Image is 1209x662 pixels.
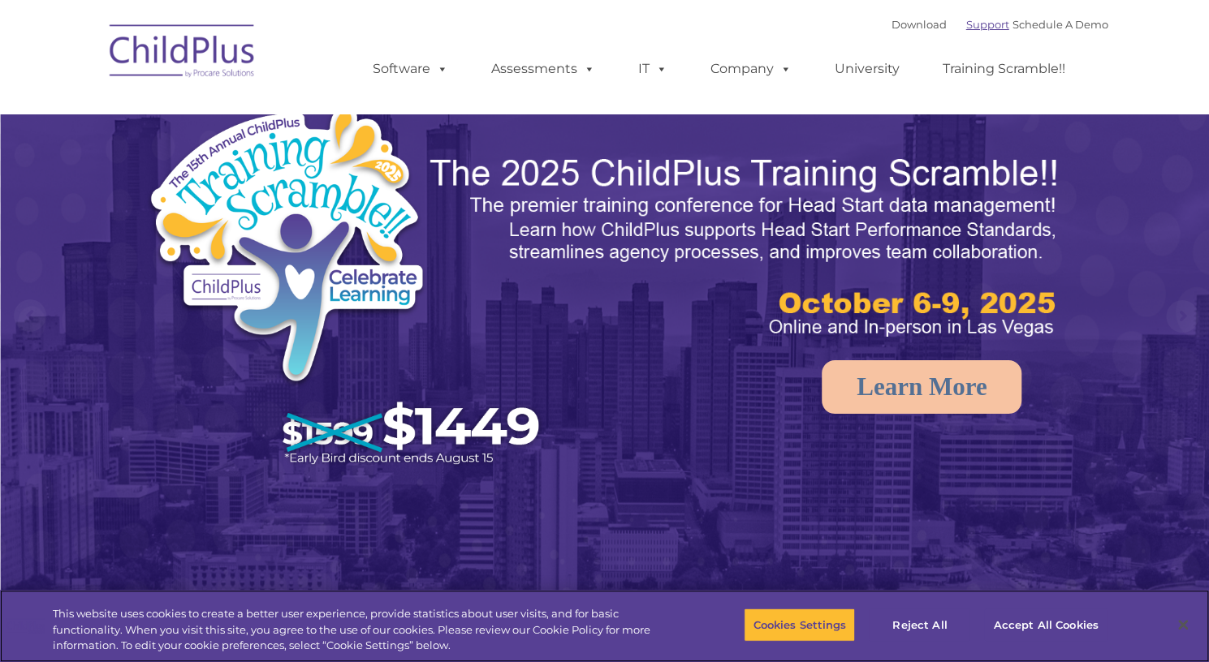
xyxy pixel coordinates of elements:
a: Training Scramble!! [926,53,1082,85]
button: Accept All Cookies [984,608,1107,642]
a: Schedule A Demo [1013,18,1108,31]
a: Software [356,53,464,85]
button: Close [1165,607,1201,643]
a: Company [694,53,808,85]
a: Assessments [475,53,611,85]
a: IT [622,53,684,85]
span: Phone number [226,174,295,186]
span: Last name [226,107,275,119]
img: ChildPlus by Procare Solutions [101,13,264,94]
button: Reject All [869,608,970,642]
font: | [892,18,1108,31]
a: Download [892,18,947,31]
a: University [818,53,916,85]
div: This website uses cookies to create a better user experience, provide statistics about user visit... [53,606,665,654]
a: Support [966,18,1009,31]
a: Learn More [822,360,1021,414]
button: Cookies Settings [744,608,855,642]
